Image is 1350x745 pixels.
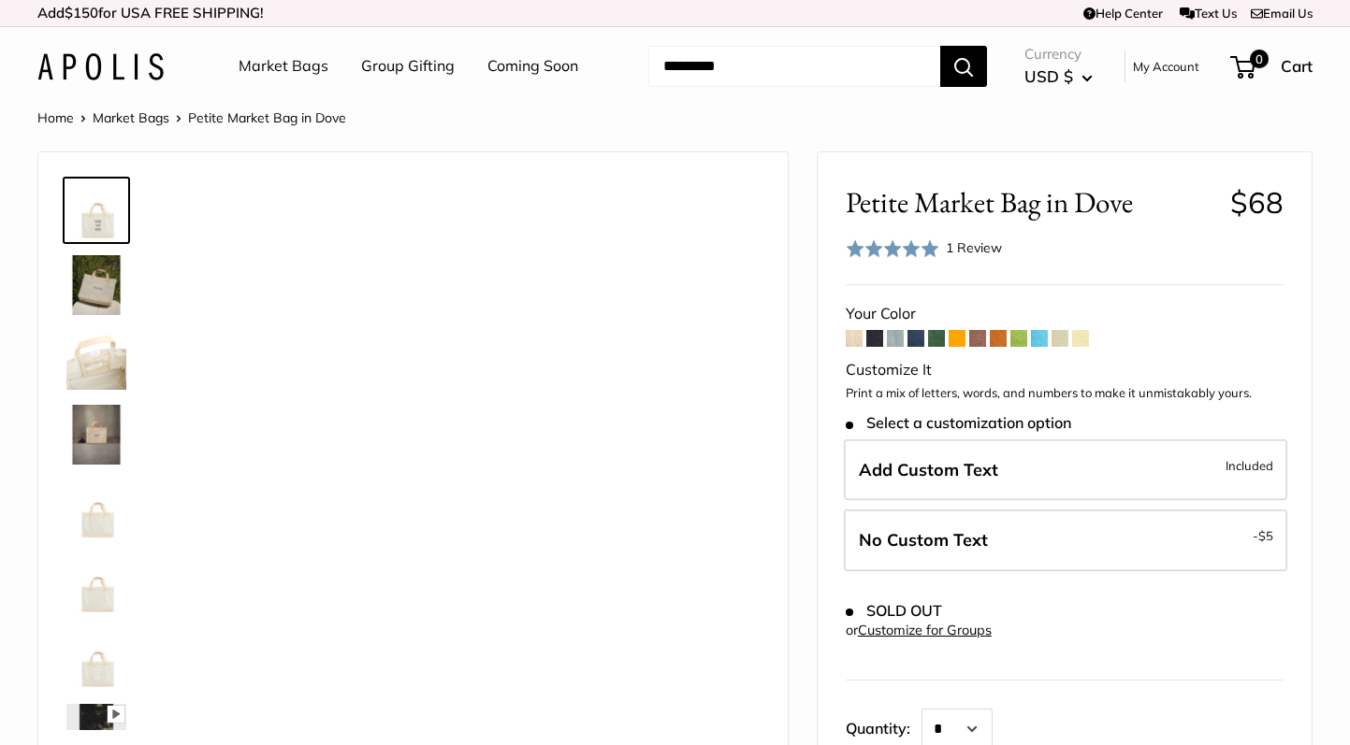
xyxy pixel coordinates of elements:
nav: Breadcrumb [37,106,346,130]
div: Customize It [846,356,1284,384]
a: My Account [1133,55,1199,78]
span: $68 [1230,184,1284,221]
a: Group Gifting [361,52,455,80]
a: Petite Market Bag in Dove [63,401,130,468]
button: Search [940,46,987,87]
a: Market Bags [239,52,328,80]
a: Help Center [1083,6,1163,21]
span: 0 [1250,50,1269,68]
span: No Custom Text [859,529,988,551]
span: SOLD OUT [846,602,942,620]
a: Home [37,109,74,126]
span: $5 [1258,528,1273,543]
a: Petite Market Bag in Dove [63,251,130,319]
span: Add Custom Text [859,459,998,480]
div: or [846,618,992,643]
a: Text Us [1180,6,1237,21]
p: Print a mix of letters, words, and numbers to make it unmistakably yours. [846,384,1284,403]
span: Included [1226,454,1273,477]
label: Leave Blank [844,509,1287,571]
img: Petite Market Bag in Dove [66,629,126,689]
div: Your Color [846,300,1284,328]
span: Petite Market Bag in Dove [846,185,1216,220]
img: Petite Market Bag in Dove [66,180,126,240]
input: Search... [648,46,940,87]
span: - [1253,524,1273,547]
a: Petite Market Bag in Dove [63,551,130,618]
a: Petite Market Bag in Dove [63,326,130,394]
img: Petite Market Bag in Dove [66,330,126,390]
img: Petite Market Bag in Dove [66,554,126,614]
span: Currency [1024,41,1093,67]
label: Add Custom Text [844,439,1287,501]
span: Select a customization option [846,414,1071,432]
button: USD $ [1024,62,1093,92]
img: Petite Market Bag in Dove [66,255,126,315]
a: 0 Cart [1232,51,1313,81]
a: Coming Soon [487,52,578,80]
a: Petite Market Bag in Dove [63,177,130,244]
span: Petite Market Bag in Dove [188,109,346,126]
a: Customize for Groups [858,622,992,638]
img: Petite Market Bag in Dove [66,480,126,539]
span: Cart [1281,56,1313,76]
a: Petite Market Bag in Dove [63,625,130,693]
a: Market Bags [93,109,169,126]
a: Petite Market Bag in Dove [63,476,130,543]
a: Email Us [1251,6,1313,21]
span: 1 Review [946,239,1002,256]
span: $150 [65,4,98,21]
img: Petite Market Bag in Dove [66,405,126,465]
img: Apolis [37,53,164,80]
span: USD $ [1024,66,1073,86]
